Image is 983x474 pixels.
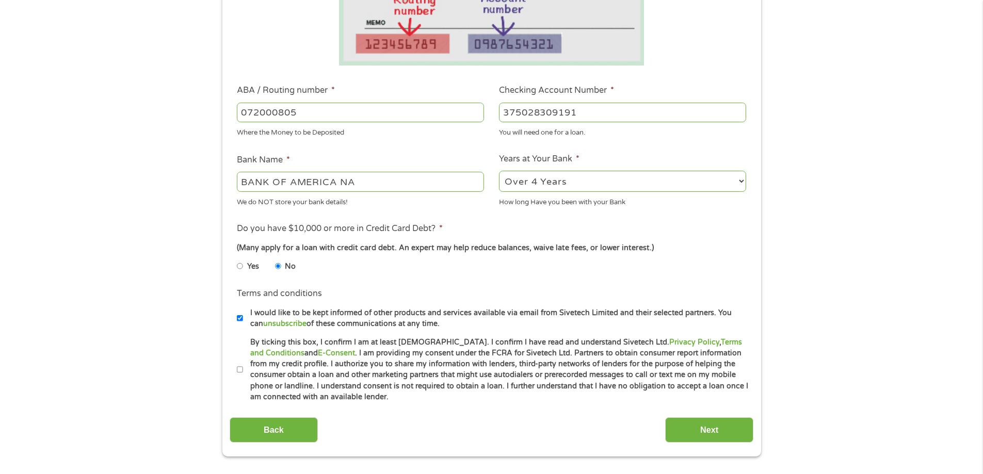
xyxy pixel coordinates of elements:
[237,223,443,234] label: Do you have $10,000 or more in Credit Card Debt?
[250,338,742,357] a: Terms and Conditions
[499,103,746,122] input: 345634636
[237,85,335,96] label: ABA / Routing number
[669,338,719,347] a: Privacy Policy
[285,261,296,272] label: No
[237,124,484,138] div: Where the Money to be Deposited
[237,193,484,207] div: We do NOT store your bank details!
[247,261,259,272] label: Yes
[237,155,290,166] label: Bank Name
[499,85,614,96] label: Checking Account Number
[499,154,579,165] label: Years at Your Bank
[243,337,749,403] label: By ticking this box, I confirm I am at least [DEMOGRAPHIC_DATA]. I confirm I have read and unders...
[665,417,753,443] input: Next
[237,103,484,122] input: 263177916
[237,242,746,254] div: (Many apply for a loan with credit card debt. An expert may help reduce balances, waive late fees...
[318,349,355,357] a: E-Consent
[243,307,749,330] label: I would like to be kept informed of other products and services available via email from Sivetech...
[230,417,318,443] input: Back
[263,319,307,328] a: unsubscribe
[499,193,746,207] div: How long Have you been with your Bank
[237,288,322,299] label: Terms and conditions
[499,124,746,138] div: You will need one for a loan.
